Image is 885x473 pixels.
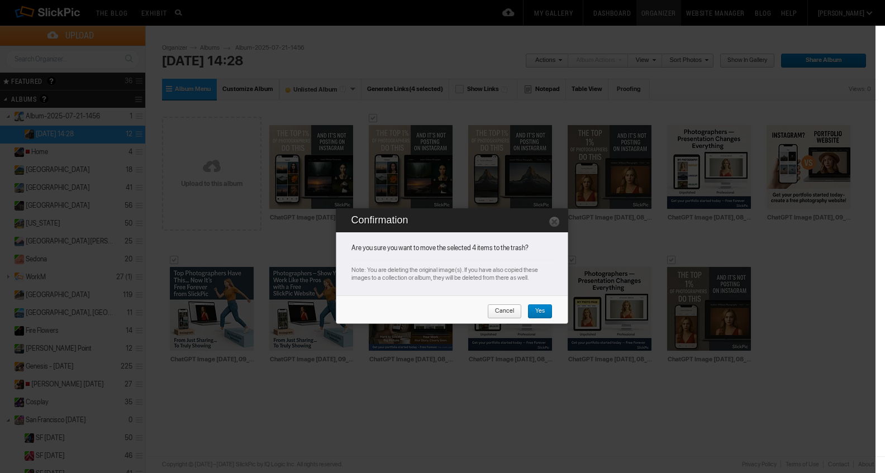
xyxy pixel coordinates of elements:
div: Note: You are deleting the original image(s). If you have also copied these images to a collectio... [351,259,555,282]
a: Close [549,216,560,227]
div: Are you sure you want to move the selected 4 items to the trash? [351,232,555,252]
h2: Confirmation [351,207,555,232]
span: Yes [527,304,545,319]
span: Cancel [487,304,514,319]
a: Cancel [487,304,522,319]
